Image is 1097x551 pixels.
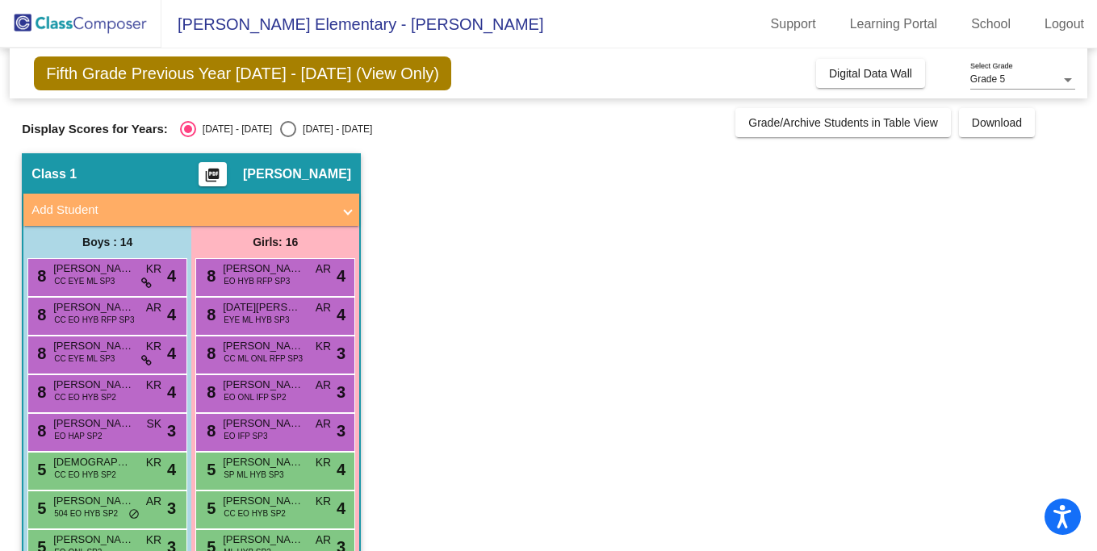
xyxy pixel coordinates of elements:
div: Girls: 16 [191,226,359,258]
span: 4 [167,380,176,404]
span: AR [146,299,161,316]
span: 8 [203,267,216,285]
a: Support [758,11,829,37]
span: [PERSON_NAME] [223,261,304,277]
span: [DEMOGRAPHIC_DATA][PERSON_NAME] [53,454,134,470]
span: CC EYE ML SP3 [54,275,115,287]
span: 4 [167,457,176,482]
span: KR [146,454,161,471]
div: Boys : 14 [23,226,191,258]
span: KR [146,338,161,355]
span: [PERSON_NAME] [PERSON_NAME] [53,299,134,315]
span: [PERSON_NAME] [53,261,134,277]
span: EO ONL IFP SP2 [224,391,286,403]
span: CC EYE ML SP3 [54,353,115,365]
a: Learning Portal [837,11,951,37]
span: Grade/Archive Students in Table View [748,116,938,129]
span: 8 [203,344,216,362]
span: [PERSON_NAME] [53,338,134,354]
span: CC EO HYB SP2 [224,507,286,520]
span: EO IFP SP3 [224,430,267,442]
span: EYE ML HYB SP3 [224,314,289,326]
span: 8 [33,344,46,362]
span: Digital Data Wall [829,67,912,80]
span: [PERSON_NAME] [PERSON_NAME] [223,532,304,548]
mat-panel-title: Add Student [31,201,332,219]
span: KR [146,377,161,394]
span: [PERSON_NAME] Elementary - [PERSON_NAME] [161,11,543,37]
span: 4 [337,264,345,288]
span: 8 [33,267,46,285]
span: 504 EO HYB SP2 [54,507,118,520]
span: 4 [337,496,345,520]
span: CC EO HYB RFP SP3 [54,314,134,326]
span: AR [146,493,161,510]
span: 3 [167,419,176,443]
span: 3 [167,496,176,520]
span: 4 [337,303,345,327]
button: Print Students Details [199,162,227,186]
span: 4 [337,457,345,482]
span: 8 [203,383,216,401]
span: AR [316,415,331,432]
button: Download [959,108,1035,137]
a: Logout [1032,11,1097,37]
span: Display Scores for Years: [22,122,168,136]
span: [PERSON_NAME] [53,532,134,548]
span: [PERSON_NAME] [223,338,304,354]
span: KR [146,532,161,549]
span: Fifth Grade Previous Year [DATE] - [DATE] (View Only) [34,56,451,90]
span: 5 [203,461,216,478]
span: Grade 5 [970,73,1005,85]
mat-expansion-panel-header: Add Student [23,194,359,226]
span: 5 [203,499,216,517]
span: 5 [33,499,46,517]
span: CC EO HYB SP2 [54,469,116,481]
span: [PERSON_NAME] [223,415,304,432]
span: 8 [33,306,46,324]
span: 8 [203,306,216,324]
span: [PERSON_NAME] [223,493,304,509]
span: [PERSON_NAME] [53,377,134,393]
span: 3 [337,380,345,404]
span: [PERSON_NAME] [53,415,134,432]
div: [DATE] - [DATE] [196,122,272,136]
span: 4 [167,341,176,365]
span: Class 1 [31,166,77,182]
div: [DATE] - [DATE] [296,122,372,136]
mat-radio-group: Select an option [180,121,372,137]
span: CC ML ONL RFP SP3 [224,353,303,365]
span: KR [316,454,331,471]
span: CC EO HYB SP2 [54,391,116,403]
span: [PERSON_NAME] [243,166,351,182]
button: Digital Data Wall [816,59,925,88]
span: 3 [337,419,345,443]
span: AR [316,377,331,394]
span: [PERSON_NAME] [223,454,304,470]
span: EO HYB RFP SP3 [224,275,290,287]
span: AR [316,261,331,278]
span: KR [146,261,161,278]
span: SP ML HYB SP3 [224,469,283,481]
a: School [958,11,1024,37]
span: EO HAP SP2 [54,430,102,442]
button: Grade/Archive Students in Table View [735,108,951,137]
span: 3 [337,341,345,365]
span: 4 [167,303,176,327]
span: 8 [33,383,46,401]
span: do_not_disturb_alt [128,508,140,521]
span: AR [316,299,331,316]
span: 5 [33,461,46,478]
span: [DATE][PERSON_NAME] [223,299,304,315]
span: 8 [203,422,216,440]
span: KR [316,338,331,355]
span: 4 [167,264,176,288]
span: 8 [33,422,46,440]
span: AR [316,532,331,549]
span: [PERSON_NAME] [53,493,134,509]
span: Download [972,116,1022,129]
span: [PERSON_NAME] [223,377,304,393]
span: KR [316,493,331,510]
mat-icon: picture_as_pdf [203,167,222,190]
span: SK [147,415,162,432]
